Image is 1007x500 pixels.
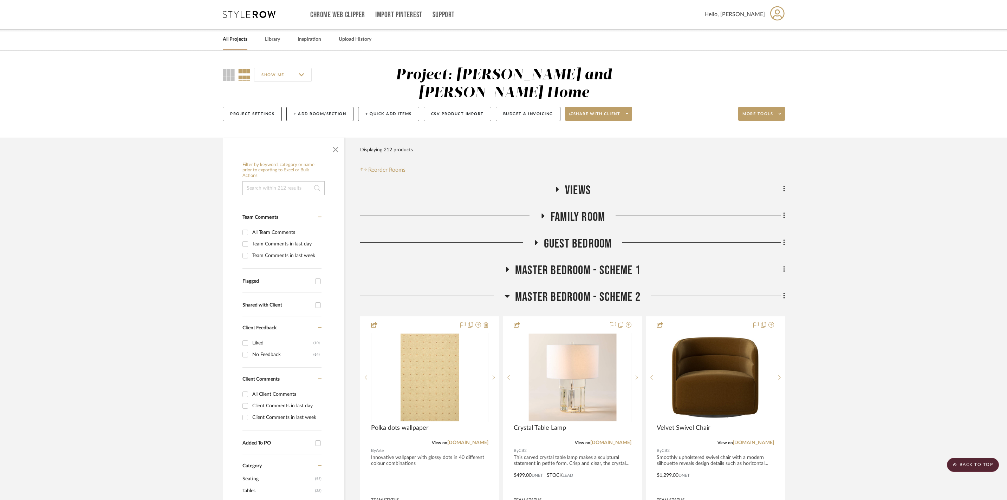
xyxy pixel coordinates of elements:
[551,210,605,225] span: Family Room
[565,183,591,198] span: Views
[339,35,371,44] a: Upload History
[242,162,325,179] h6: Filter by keyword, category or name prior to exporting to Excel or Bulk Actions
[590,440,631,445] a: [DOMAIN_NAME]
[242,377,280,382] span: Client Comments
[371,424,429,432] span: Polka dots wallpaper
[565,107,632,121] button: Share with client
[432,441,447,445] span: View on
[671,334,759,421] img: Velvet Swivel Chair
[252,337,313,349] div: Liked
[252,389,320,400] div: All Client Comments
[265,35,280,44] a: Library
[742,111,773,122] span: More tools
[242,181,325,195] input: Search within 212 results
[515,263,641,278] span: Master Bedroom - Scheme 1
[252,412,320,423] div: Client Comments in last week
[252,227,320,238] div: All Team Comments
[375,12,422,18] a: Import Pinterest
[657,424,710,432] span: Velvet Swivel Chair
[376,447,384,454] span: Arte
[313,337,320,349] div: (10)
[223,35,247,44] a: All Projects
[310,12,365,18] a: Chrome Web Clipper
[313,349,320,360] div: (64)
[242,215,278,220] span: Team Comments
[358,107,419,121] button: + Quick Add Items
[575,441,590,445] span: View on
[447,440,488,445] a: [DOMAIN_NAME]
[242,325,277,330] span: Client Feedback
[252,238,320,250] div: Team Comments in last day
[252,400,320,412] div: Client Comments in last day
[738,107,785,121] button: More tools
[433,12,455,18] a: Support
[298,35,321,44] a: Inspiration
[371,447,376,454] span: By
[315,473,321,485] span: (55)
[519,447,527,454] span: CB2
[496,107,560,121] button: Budget & Invoicing
[717,441,733,445] span: View on
[514,333,631,422] div: 0
[657,333,774,422] div: 0
[528,334,616,421] img: Crystal Table Lamp
[396,68,612,100] div: Project: [PERSON_NAME] and [PERSON_NAME] Home
[401,334,459,421] img: Polka dots wallpaper
[424,107,491,121] button: CSV Product Import
[733,440,774,445] a: [DOMAIN_NAME]
[242,485,313,497] span: Tables
[252,250,320,261] div: Team Comments in last week
[514,424,566,432] span: Crystal Table Lamp
[662,447,670,454] span: CB2
[242,463,262,469] span: Category
[242,278,312,284] div: Flagged
[242,473,313,485] span: Seating
[252,349,313,360] div: No Feedback
[544,236,612,251] span: Guest Bedroom
[515,290,641,305] span: Master Bedroom - Scheme 2
[242,440,312,446] div: Added To PO
[514,447,519,454] span: By
[286,107,353,121] button: + Add Room/Section
[242,302,312,308] div: Shared with Client
[360,143,413,157] div: Displaying 212 products
[329,141,343,155] button: Close
[315,485,321,496] span: (38)
[704,10,765,19] span: Hello, [PERSON_NAME]
[947,458,999,472] scroll-to-top-button: BACK TO TOP
[657,447,662,454] span: By
[360,166,405,174] button: Reorder Rooms
[569,111,621,122] span: Share with client
[223,107,282,121] button: Project Settings
[368,166,405,174] span: Reorder Rooms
